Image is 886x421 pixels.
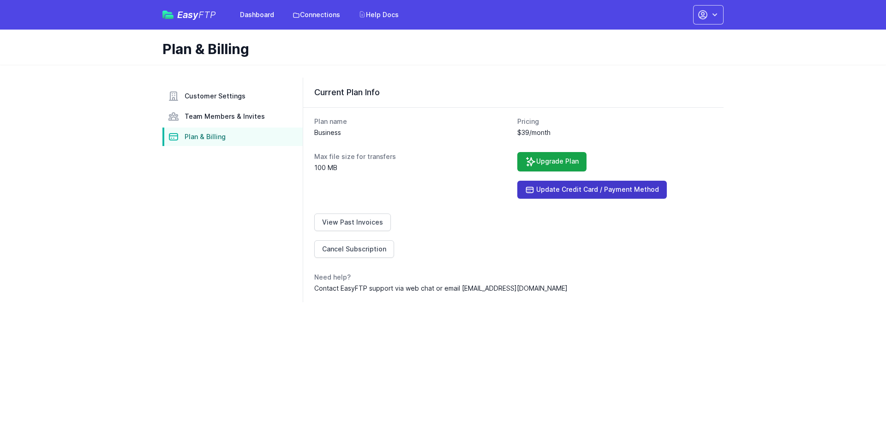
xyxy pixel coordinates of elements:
span: Team Members & Invites [185,112,265,121]
a: Upgrade Plan [517,152,587,171]
a: View Past Invoices [314,214,391,231]
img: easyftp_logo.png [162,11,174,19]
span: Plan & Billing [185,132,226,141]
a: Cancel Subscription [314,240,394,258]
a: Update Credit Card / Payment Method [517,181,667,199]
dd: $39/month [517,128,713,137]
dt: Need help? [314,273,712,282]
a: Team Members & Invites [162,107,303,126]
iframe: Drift Widget Chat Controller [840,375,875,410]
span: Customer Settings [185,92,245,101]
span: Easy [177,10,216,19]
dt: Max file size for transfers [314,152,510,161]
dd: Business [314,128,510,137]
h3: Current Plan Info [314,87,712,98]
dt: Pricing [517,117,713,126]
span: FTP [198,9,216,20]
a: Help Docs [353,6,404,23]
a: EasyFTP [162,10,216,19]
a: Customer Settings [162,87,303,105]
dd: Contact EasyFTP support via web chat or email [EMAIL_ADDRESS][DOMAIN_NAME] [314,284,712,293]
h1: Plan & Billing [162,41,716,57]
a: Dashboard [234,6,280,23]
a: Connections [287,6,346,23]
dt: Plan name [314,117,510,126]
a: Plan & Billing [162,128,303,146]
dd: 100 MB [314,163,510,172]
